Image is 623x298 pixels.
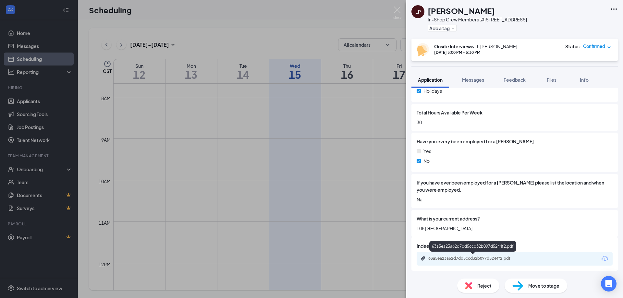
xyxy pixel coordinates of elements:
[583,43,605,50] span: Confirmed
[547,77,556,83] span: Files
[477,282,492,289] span: Reject
[417,119,613,126] span: 30
[417,225,613,232] span: 108 [GEOGRAPHIC_DATA]
[421,256,526,262] a: Paperclip63a5ea23a62d7dd5ccd32b097d5244f2.pdf
[462,77,484,83] span: Messages
[417,109,483,116] span: Total Hours Available Per Week
[421,256,426,261] svg: Paperclip
[429,241,516,252] div: 63a5ea23a62d7dd5ccd32b097d5244f2.pdf
[417,179,613,193] span: If you have ever been employed for a [PERSON_NAME] please list the location and when you were emp...
[610,5,618,13] svg: Ellipses
[423,157,430,164] span: No
[423,87,442,94] span: Holidays
[418,77,443,83] span: Application
[451,26,455,30] svg: Plus
[417,215,480,222] span: What is your current address?
[504,77,526,83] span: Feedback
[434,43,471,49] b: Onsite Interview
[607,45,611,49] span: down
[434,43,517,50] div: with [PERSON_NAME]
[428,5,495,16] h1: [PERSON_NAME]
[580,77,589,83] span: Info
[415,8,421,15] div: LP
[565,43,581,50] div: Status :
[601,276,617,292] div: Open Intercom Messenger
[417,242,451,249] span: Indeed Resume
[428,16,527,23] div: In-Shop Crew Member at #[STREET_ADDRESS]
[417,196,613,203] span: Na
[434,50,517,55] div: [DATE] 5:00 PM - 5:30 PM
[417,138,534,145] span: Have you every been employed for a [PERSON_NAME]
[428,25,457,31] button: PlusAdd a tag
[528,282,559,289] span: Move to stage
[423,148,431,155] span: Yes
[601,255,609,263] svg: Download
[428,256,519,261] div: 63a5ea23a62d7dd5ccd32b097d5244f2.pdf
